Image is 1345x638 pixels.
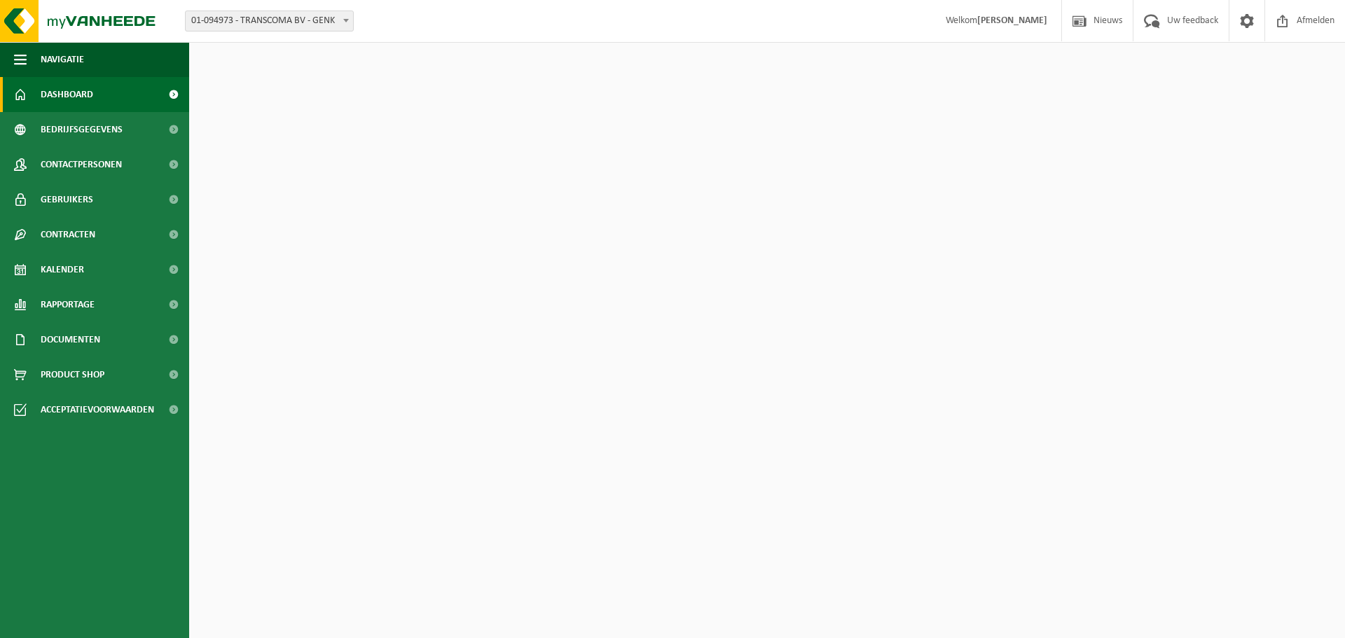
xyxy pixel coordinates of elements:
span: Contracten [41,217,95,252]
span: Navigatie [41,42,84,77]
span: 01-094973 - TRANSCOMA BV - GENK [185,11,354,32]
span: Rapportage [41,287,95,322]
span: Kalender [41,252,84,287]
span: Acceptatievoorwaarden [41,392,154,427]
span: Bedrijfsgegevens [41,112,123,147]
strong: [PERSON_NAME] [977,15,1047,26]
span: Contactpersonen [41,147,122,182]
span: Product Shop [41,357,104,392]
span: Dashboard [41,77,93,112]
span: Documenten [41,322,100,357]
span: 01-094973 - TRANSCOMA BV - GENK [186,11,353,31]
span: Gebruikers [41,182,93,217]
